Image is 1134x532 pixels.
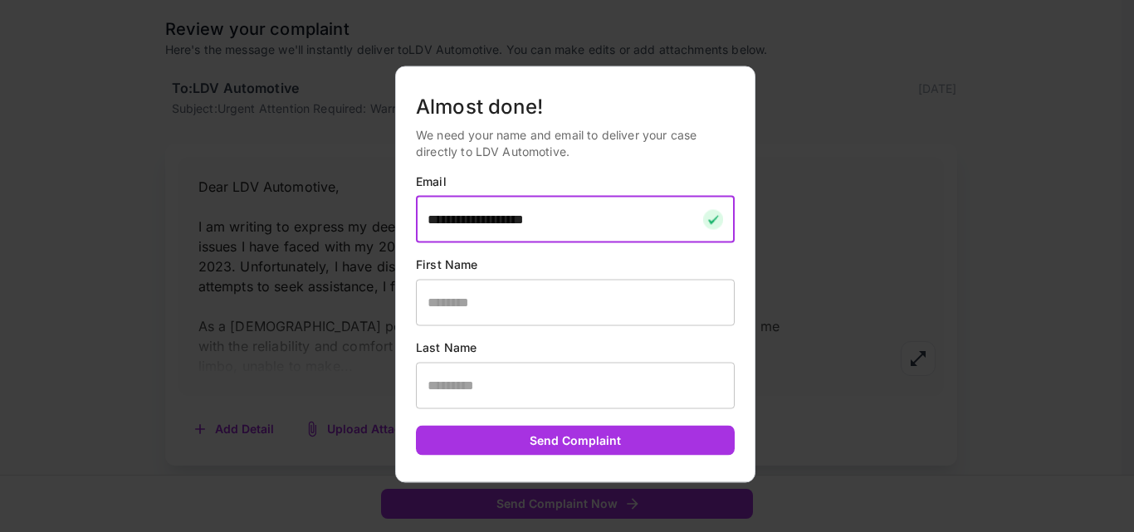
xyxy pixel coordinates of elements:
[703,209,723,229] img: checkmark
[416,256,735,272] p: First Name
[416,93,735,120] h5: Almost done!
[416,126,735,159] p: We need your name and email to deliver your case directly to LDV Automotive.
[416,425,735,456] button: Send Complaint
[416,339,735,355] p: Last Name
[416,173,735,189] p: Email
